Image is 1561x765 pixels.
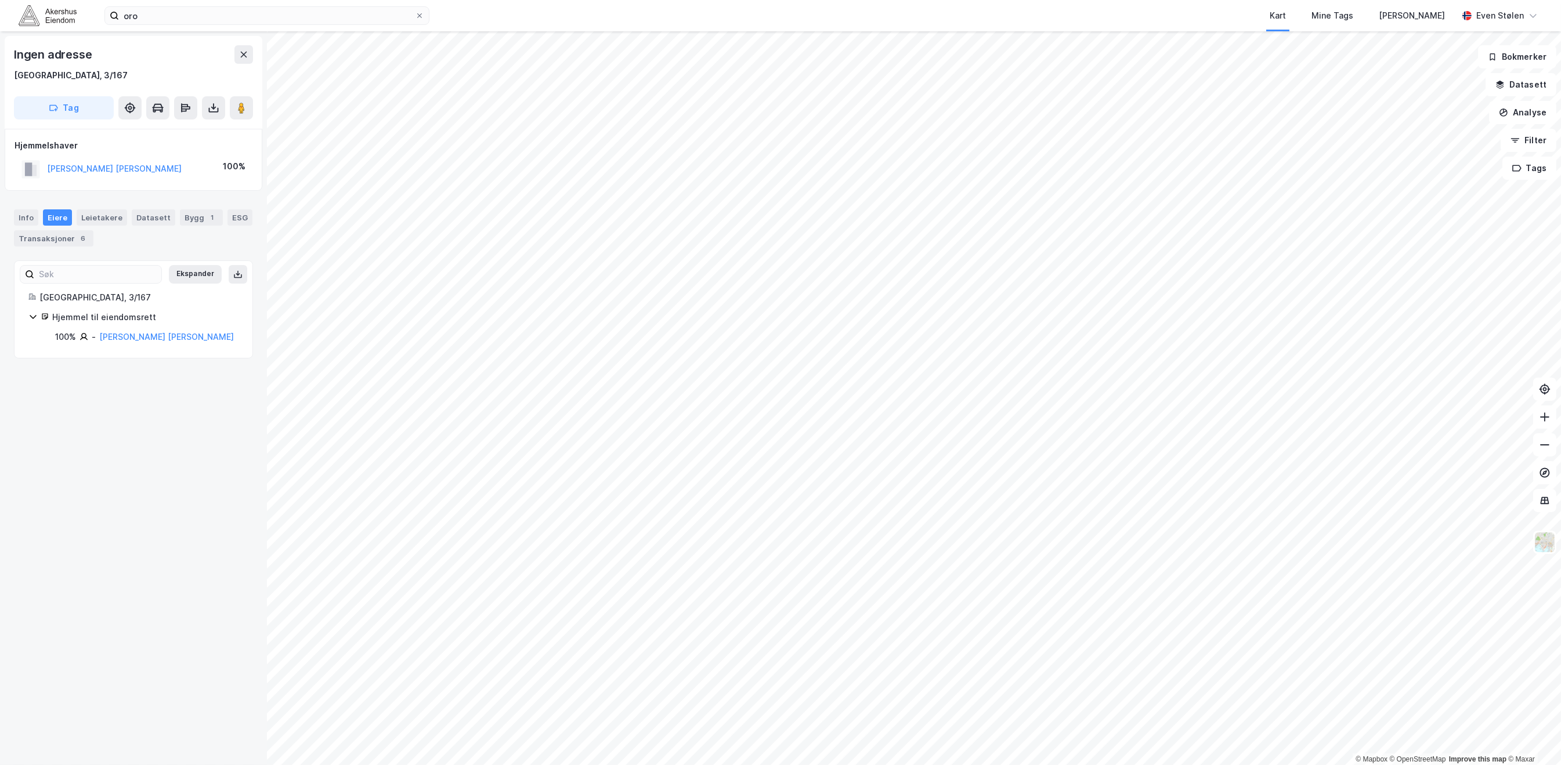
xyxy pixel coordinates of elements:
button: Tag [14,96,114,119]
button: Analyse [1489,101,1556,124]
div: Bygg [180,209,223,226]
a: [PERSON_NAME] [PERSON_NAME] [99,332,234,342]
div: 1 [207,212,218,223]
div: Ingen adresse [14,45,94,64]
div: [PERSON_NAME] [1379,9,1445,23]
a: OpenStreetMap [1390,755,1446,763]
button: Datasett [1486,73,1556,96]
input: Søk på adresse, matrikkel, gårdeiere, leietakere eller personer [119,7,415,24]
div: Hjemmelshaver [15,139,252,153]
button: Filter [1501,129,1556,152]
button: Tags [1502,157,1556,180]
input: Søk [34,266,161,283]
div: 100% [223,159,245,173]
div: Hjemmel til eiendomsrett [52,310,239,324]
div: [GEOGRAPHIC_DATA], 3/167 [39,291,239,304]
a: Improve this map [1449,755,1506,763]
div: Eiere [43,209,72,226]
div: ESG [227,209,252,226]
div: Mine Tags [1311,9,1353,23]
div: 100% [55,330,76,344]
div: Datasett [132,209,175,226]
div: - [92,330,96,344]
div: 6 [77,233,89,244]
img: akershus-eiendom-logo.9091f326c980b4bce74ccdd9f866810c.svg [19,5,77,26]
div: Kontrollprogram for chat [1503,709,1561,765]
div: Even Stølen [1476,9,1524,23]
div: Transaksjoner [14,230,93,246]
iframe: Chat Widget [1503,709,1561,765]
button: Bokmerker [1478,45,1556,68]
button: Ekspander [169,265,222,284]
div: Kart [1270,9,1286,23]
div: Info [14,209,38,226]
div: Leietakere [77,209,127,226]
img: Z [1534,531,1556,553]
a: Mapbox [1356,755,1387,763]
div: [GEOGRAPHIC_DATA], 3/167 [14,68,128,82]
